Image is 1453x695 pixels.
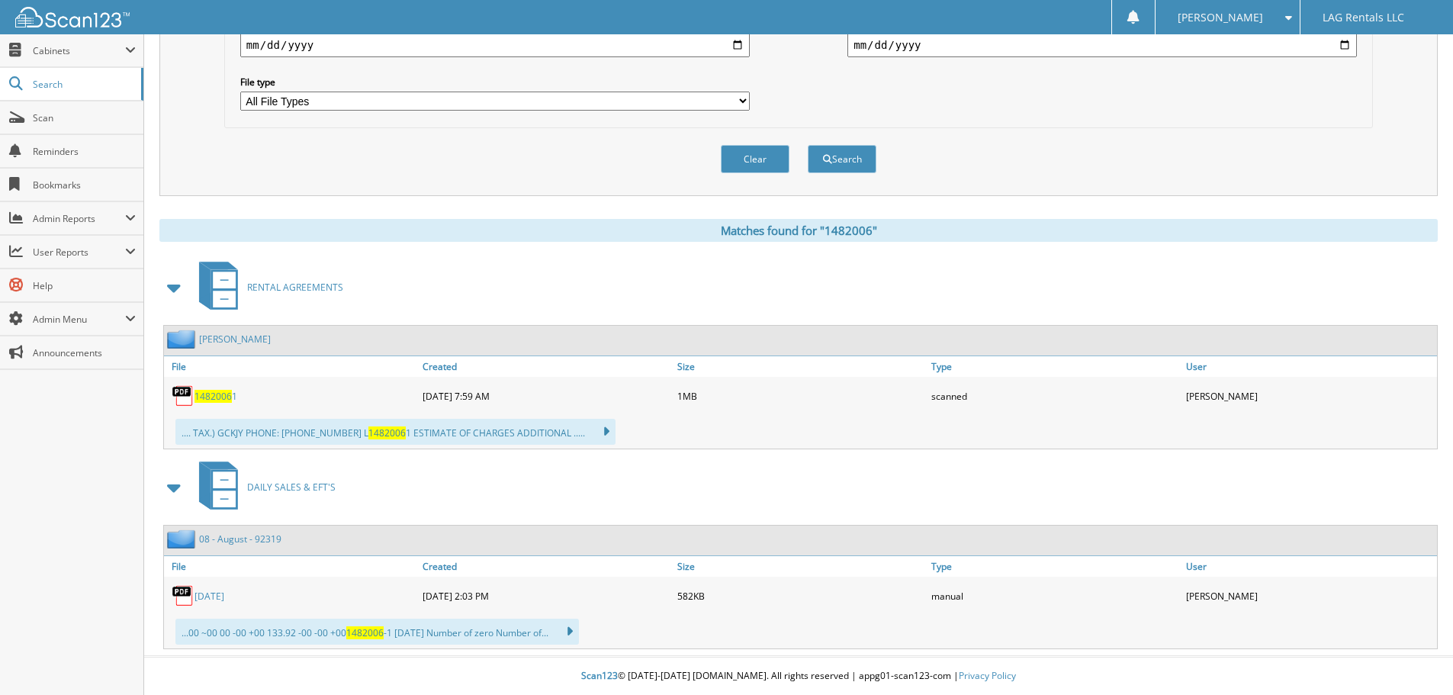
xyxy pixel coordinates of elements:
[959,669,1016,682] a: Privacy Policy
[164,356,419,377] a: File
[33,145,136,158] span: Reminders
[808,145,876,173] button: Search
[847,33,1357,57] input: end
[1182,381,1437,411] div: [PERSON_NAME]
[368,426,406,439] span: 1482006
[33,44,125,57] span: Cabinets
[419,581,673,611] div: [DATE] 2:03 PM
[172,385,194,407] img: PDF.png
[419,556,673,577] a: Created
[581,669,618,682] span: Scan123
[167,330,199,349] img: folder2.png
[419,381,673,411] div: [DATE] 7:59 AM
[144,658,1453,695] div: © [DATE]-[DATE] [DOMAIN_NAME]. All rights reserved | appg01-scan123-com |
[194,590,224,603] a: [DATE]
[190,457,336,517] a: DAILY SALES & EFT'S
[167,529,199,549] img: folder2.png
[33,212,125,225] span: Admin Reports
[190,257,343,317] a: RENTAL AGREEMENTS
[175,619,579,645] div: ...00 ~00 00 -00 +00 133.92 -00 -00 +00 -1 [DATE] Number of zero Number of...
[673,581,928,611] div: 582KB
[172,584,194,607] img: PDF.png
[721,145,789,173] button: Clear
[1182,556,1437,577] a: User
[247,481,336,494] span: DAILY SALES & EFT'S
[194,390,237,403] a: 14820061
[419,356,673,377] a: Created
[240,33,750,57] input: start
[673,381,928,411] div: 1MB
[33,279,136,292] span: Help
[927,381,1182,411] div: scanned
[673,356,928,377] a: Size
[199,533,281,545] a: 08 - August - 92319
[1182,581,1437,611] div: [PERSON_NAME]
[927,556,1182,577] a: Type
[164,556,419,577] a: File
[33,111,136,124] span: Scan
[240,76,750,88] label: File type
[175,419,616,445] div: .... TAX.) GCKJY PHONE: [PHONE_NUMBER] L 1 ESTIMATE OF CHARGES ADDITIONAL .....
[194,390,232,403] span: 1482006
[1178,13,1263,22] span: [PERSON_NAME]
[33,346,136,359] span: Announcements
[346,626,384,639] span: 1482006
[247,281,343,294] span: RENTAL AGREEMENTS
[33,246,125,259] span: User Reports
[673,556,928,577] a: Size
[927,581,1182,611] div: manual
[927,356,1182,377] a: Type
[33,313,125,326] span: Admin Menu
[15,7,130,27] img: scan123-logo-white.svg
[1182,356,1437,377] a: User
[159,219,1438,242] div: Matches found for "1482006"
[33,78,133,91] span: Search
[199,333,271,346] a: [PERSON_NAME]
[33,179,136,191] span: Bookmarks
[1377,622,1453,695] iframe: Chat Widget
[1323,13,1404,22] span: LAG Rentals LLC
